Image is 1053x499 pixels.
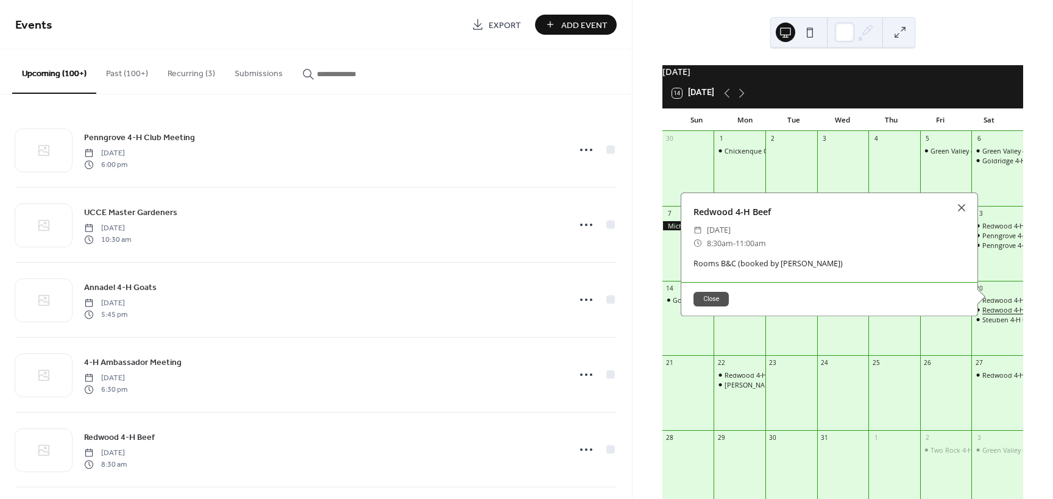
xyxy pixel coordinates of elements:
[12,49,96,94] button: Upcoming (100+)
[982,296,1040,305] div: Redwood 4-H Beef
[971,146,1023,155] div: Green Valley 4-H Projects
[665,433,674,442] div: 28
[672,108,721,132] div: Sun
[84,309,127,320] span: 5:45 pm
[84,298,127,309] span: [DATE]
[971,241,1023,250] div: Penngrove 4-H Cooking
[975,359,984,367] div: 27
[84,159,127,170] span: 6:00 pm
[665,284,674,292] div: 14
[84,130,195,144] a: Penngrove 4-H Club Meeting
[714,146,765,155] div: Chickenque Community Meeting
[971,231,1023,240] div: Penngrove 4-H Arts & Crafts
[693,292,729,306] button: Close
[768,359,777,367] div: 23
[971,315,1023,324] div: Steuben 4-H Christmas Craft Workshop
[717,359,726,367] div: 22
[84,355,182,369] a: 4-H Ambassador Meeting
[770,108,818,132] div: Tue
[818,108,867,132] div: Wed
[872,135,881,143] div: 4
[717,135,726,143] div: 1
[662,296,714,305] div: Gold Ridge 4-H Rabbits
[662,65,1023,79] div: [DATE]
[920,445,972,455] div: Two Rock 4-H Sewing
[820,359,829,367] div: 24
[84,234,131,245] span: 10:30 am
[707,224,731,236] span: [DATE]
[665,135,674,143] div: 30
[768,433,777,442] div: 30
[15,13,52,37] span: Events
[668,85,718,101] button: 14[DATE]
[225,49,292,93] button: Submissions
[725,380,810,389] div: [PERSON_NAME] 4-H Sheep
[84,356,182,369] span: 4-H Ambassador Meeting
[717,433,726,442] div: 29
[920,146,972,155] div: Green Valley 4-H Wreath Fundraiser
[84,384,127,395] span: 6:30 pm
[971,370,1023,380] div: Redwood 4-H Beginning Sewing
[489,19,521,32] span: Export
[665,209,674,218] div: 7
[463,15,530,35] a: Export
[84,281,157,294] span: Annadel 4-H Goats
[84,448,127,459] span: [DATE]
[662,221,765,230] div: Michele Hill
[561,19,608,32] span: Add Event
[84,207,177,219] span: UCCE Master Gardeners
[736,237,766,250] span: 11:00am
[158,49,225,93] button: Recurring (3)
[681,258,977,270] div: Rooms B&C (booked by [PERSON_NAME])
[982,305,1044,314] div: Redwood 4-H Crafts
[768,135,777,143] div: 2
[665,359,674,367] div: 21
[84,223,131,234] span: [DATE]
[971,445,1023,455] div: Green Valley 4-H Food Preservation, Baking, Arts & Crafts
[923,135,932,143] div: 5
[975,135,984,143] div: 6
[733,237,736,250] span: -
[714,370,765,380] div: Redwood 4-H Poultry
[971,296,1023,305] div: Redwood 4-H Beef
[721,108,770,132] div: Mon
[931,445,996,455] div: Two Rock 4-H Sewing
[714,380,765,389] div: Canfield 4-H Sheep
[84,373,127,384] span: [DATE]
[681,205,977,219] div: Redwood 4-H Beef
[975,433,984,442] div: 3
[872,433,881,442] div: 1
[971,305,1023,314] div: Redwood 4-H Crafts
[725,146,828,155] div: Chickenque Community Meeting
[923,359,932,367] div: 26
[693,224,702,236] div: ​
[971,156,1023,165] div: Goldridge 4-H Gift Making Project
[693,237,702,250] div: ​
[84,459,127,470] span: 8:30 am
[820,433,829,442] div: 31
[982,221,1048,230] div: Redwood 4-H Baking
[96,49,158,93] button: Past (100+)
[535,15,617,35] button: Add Event
[867,108,916,132] div: Thu
[84,148,127,159] span: [DATE]
[872,359,881,367] div: 25
[916,108,965,132] div: Fri
[84,430,155,444] a: Redwood 4-H Beef
[707,237,733,250] span: 8:30am
[820,135,829,143] div: 3
[673,296,745,305] div: Gold Ridge 4-H Rabbits
[923,433,932,442] div: 2
[84,132,195,144] span: Penngrove 4-H Club Meeting
[84,205,177,219] a: UCCE Master Gardeners
[725,370,791,380] div: Redwood 4-H Poultry
[965,108,1013,132] div: Sat
[931,146,1041,155] div: Green Valley 4-H Wreath Fundraiser
[971,221,1023,230] div: Redwood 4-H Baking
[84,431,155,444] span: Redwood 4-H Beef
[84,280,157,294] a: Annadel 4-H Goats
